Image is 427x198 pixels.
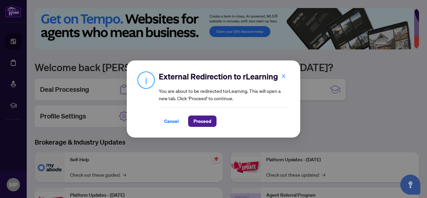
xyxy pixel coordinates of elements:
span: close [281,74,286,78]
span: Proceed [193,116,211,127]
img: Info Icon [137,71,155,89]
button: Proceed [188,116,217,127]
h2: External Redirection to rLearning [159,71,290,82]
div: You are about to be redirected to rLearning . This will open a new tab. Click ‘Proceed’ to continue. [159,71,290,127]
span: Cancel [164,116,179,127]
button: Open asap [400,175,420,195]
button: Cancel [159,116,184,127]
